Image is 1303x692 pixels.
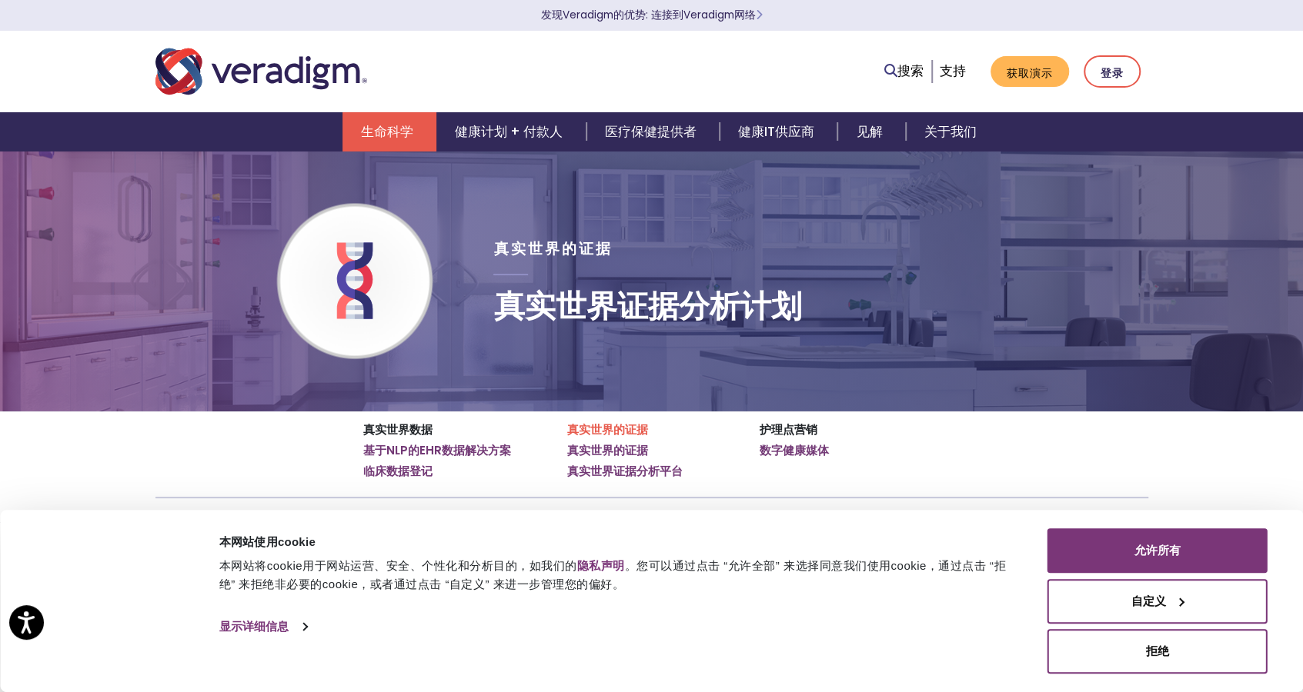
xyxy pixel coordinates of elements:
a: 临床数据登记 [363,464,433,479]
a: 支持 [940,62,966,80]
img: Veradigm徽标 [155,46,367,97]
button: 自定义 [1047,579,1268,624]
font: 基于NLP的EHR数据解决方案 [363,442,511,458]
a: 基于NLP的EHR数据解决方案 [363,443,511,458]
a: 关于我们 [906,112,995,151]
font: 显示详细信息 [219,620,289,633]
a: 获取演示 [991,56,1069,87]
font: 真实世界的证据 [567,442,648,458]
font: 见解 [856,122,882,141]
font: 医疗保健提供者 [605,122,697,141]
a: 登录 [1084,55,1141,88]
font: 本网站将cookie用于网站运营、安全、个性化和分析目的，如我们的 [219,559,577,572]
font: 拒绝 [1146,644,1169,657]
a: 首页 [155,509,175,524]
font: 关于我们 [924,122,977,141]
a: 健康IT供应商 [720,112,837,151]
a: 医疗保健提供者 [586,112,720,151]
a: 隐私声明 [576,559,624,572]
a: 显示详细信息 [219,615,307,638]
font: 真实世界证据分析计划 [493,284,801,328]
a: 数字健康媒体 [760,443,829,458]
font: 健康计划 + 付款人 [455,122,563,141]
font: 获取演示 [1007,65,1053,80]
button: 拒绝 [1047,629,1268,674]
font: 登录 [1101,65,1124,80]
font: 数字健康媒体 [760,442,829,458]
font: 临床数据登记 [363,463,433,479]
font: 真实世界的证据 [493,238,612,259]
a: 见解 [837,112,905,151]
font: 允许所有 [1134,544,1181,557]
font: 生命科学 [361,122,413,141]
font: 自定义 [1131,594,1166,607]
font: 搜索 [897,62,924,80]
a: 生命科学 [195,509,236,524]
font: 发现Veradigm的优势: 连接到Veradigm网络 [541,8,756,22]
span: 了解详情 [756,8,763,22]
a: 健康计划 + 付款人 [436,112,586,151]
a: 真实世界证据分析平台 [567,464,683,479]
a: 生命科学 [342,112,436,151]
font: 本网站使用cookie [219,535,316,548]
a: 真实世界的证据 [567,443,648,458]
font: 真实世界证据分析平台 [567,463,683,479]
font: 健康IT供应商 [738,122,814,141]
button: 允许所有 [1047,528,1268,573]
a: 发现Veradigm的优势: 连接到Veradigm网络了解详情 [541,8,763,22]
